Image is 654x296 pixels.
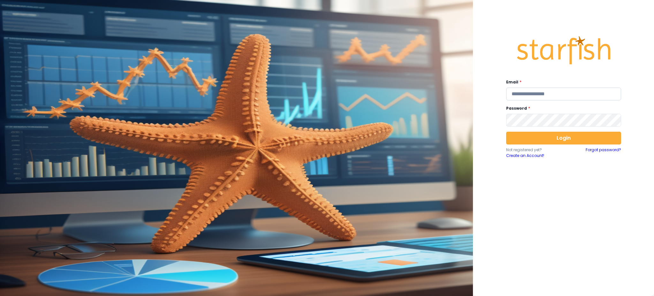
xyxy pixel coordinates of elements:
label: Email [506,79,617,85]
img: Logo.42cb71d561138c82c4ab.png [516,30,612,70]
button: Login [506,132,621,144]
label: Password [506,105,617,111]
a: Forgot password? [586,147,621,159]
a: Create an Account! [506,153,564,159]
p: Not registered yet? [506,147,564,153]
